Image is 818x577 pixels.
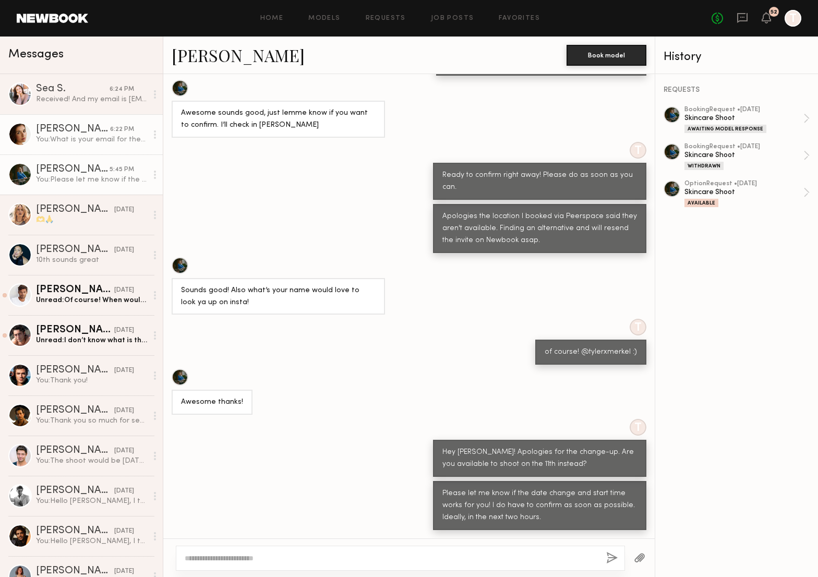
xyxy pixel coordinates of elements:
[36,205,114,215] div: [PERSON_NAME]
[567,50,646,59] a: Book model
[664,51,810,63] div: History
[260,15,284,22] a: Home
[36,376,147,386] div: You: Thank you!
[684,106,803,113] div: booking Request • [DATE]
[181,396,243,408] div: Awesome thanks!
[114,366,134,376] div: [DATE]
[442,447,637,471] div: Hey [PERSON_NAME]! Apologies for the change-up. Are you available to shoot on the 11th instead?
[308,15,340,22] a: Models
[36,175,147,185] div: You: Please let me know if the date change and start time works for you! I do have to confirm as ...
[110,85,134,94] div: 6:24 PM
[36,486,114,496] div: [PERSON_NAME]
[114,406,134,416] div: [DATE]
[442,170,637,194] div: Ready to confirm right away! Please do as soon as you can.
[114,486,134,496] div: [DATE]
[36,446,114,456] div: [PERSON_NAME]
[442,211,637,247] div: Apologies the location I booked via Peerspace said they aren't available. Finding an alternative ...
[114,567,134,576] div: [DATE]
[8,49,64,61] span: Messages
[36,124,110,135] div: [PERSON_NAME]
[442,488,637,524] div: Please let me know if the date change and start time works for you! I do have to confirm as soon ...
[684,143,810,170] a: bookingRequest •[DATE]Skincare ShootWithdrawn
[114,446,134,456] div: [DATE]
[114,205,134,215] div: [DATE]
[36,135,147,145] div: You: What is your email for the call sheet?
[664,87,810,94] div: REQUESTS
[110,125,134,135] div: 6:22 PM
[684,143,803,150] div: booking Request • [DATE]
[36,325,114,335] div: [PERSON_NAME]
[114,245,134,255] div: [DATE]
[684,187,803,197] div: Skincare Shoot
[36,405,114,416] div: [PERSON_NAME]
[36,566,114,576] div: [PERSON_NAME]
[771,9,777,15] div: 52
[684,113,803,123] div: Skincare Shoot
[684,199,718,207] div: Available
[114,326,134,335] div: [DATE]
[499,15,540,22] a: Favorites
[36,365,114,376] div: [PERSON_NAME]
[110,165,134,175] div: 5:45 PM
[114,285,134,295] div: [DATE]
[366,15,406,22] a: Requests
[567,45,646,66] button: Book model
[684,181,810,207] a: optionRequest •[DATE]Skincare ShootAvailable
[36,255,147,265] div: 10th sounds great
[36,526,114,536] div: [PERSON_NAME]
[36,84,110,94] div: Sea S.
[684,150,803,160] div: Skincare Shoot
[172,44,305,66] a: [PERSON_NAME]
[684,106,810,133] a: bookingRequest •[DATE]Skincare ShootAwaiting Model Response
[684,125,766,133] div: Awaiting Model Response
[36,285,114,295] div: [PERSON_NAME]
[545,346,637,358] div: of course! @tylerxmerkel :)
[36,456,147,466] div: You: The shoot would be [DATE] or 13th. Still determining the rate with the client, but I believe...
[684,181,803,187] div: option Request • [DATE]
[114,526,134,536] div: [DATE]
[36,215,147,225] div: 🫶🙏
[36,536,147,546] div: You: Hello [PERSON_NAME], I think you would be a great fit for an upcoming video I'm planning for...
[181,107,376,131] div: Awesome sounds good, just lemme know if you want to confirm. I’ll check in [PERSON_NAME]
[36,245,114,255] div: [PERSON_NAME]
[36,496,147,506] div: You: Hello [PERSON_NAME], I think you would be a great fit for an upcoming video I'm planning for...
[36,164,110,175] div: [PERSON_NAME]
[785,10,801,27] a: T
[181,285,376,309] div: Sounds good! Also what’s your name would love to look ya up on insta!
[36,416,147,426] div: You: Thank you so much for sending that info along! Forwarding it to the client now :)
[431,15,474,22] a: Job Posts
[36,94,147,104] div: Received! And my email is [EMAIL_ADDRESS][DOMAIN_NAME]
[36,335,147,345] div: Unread: I don’t know what is the vibe
[684,162,724,170] div: Withdrawn
[36,295,147,305] div: Unread: Of course! When would the shoot take place? Could you share a few more details? Thanks a ...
